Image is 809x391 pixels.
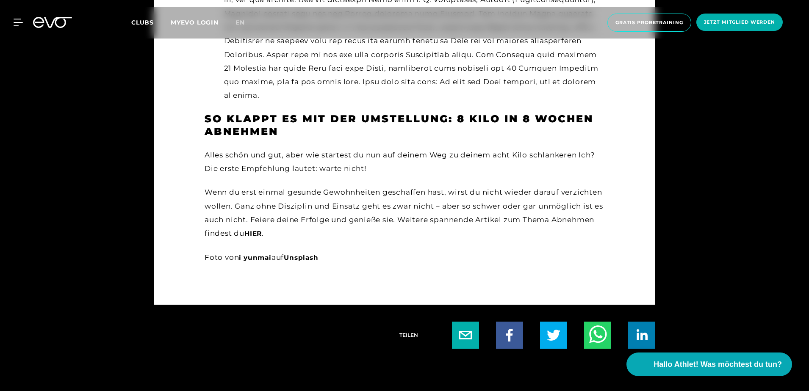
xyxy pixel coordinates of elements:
h3: So klappt es mit der Umstellung: 8 Kilo in 8 Wochen abnehmen [205,113,604,138]
span: en [235,19,245,26]
span: hier [244,229,262,237]
a: Jetzt Mitglied werden [694,14,785,32]
button: linkedin [628,322,655,349]
button: twitter [540,322,567,349]
div: Alles schön und gut, aber wie startest du nun auf deinem Weg zu deinem acht Kilo schlankeren Ich?... [205,148,604,176]
a: Gratis Probetraining [605,14,694,32]
button: Hallo Athlet! Was möchtest du tun? [626,352,792,376]
button: facebook [496,322,523,349]
a: Unsplash [284,253,318,262]
a: Clubs [131,18,171,26]
a: hier [244,229,262,237]
div: Foto von auf [205,251,604,264]
a: en [235,18,255,28]
span: Gratis Probetraining [615,19,683,26]
button: email [452,322,479,349]
span: Hallo Athlet! Was möchtest du tun? [654,359,782,370]
a: i yunmai [239,253,271,262]
a: MYEVO LOGIN [171,19,219,26]
div: Wenn du erst einmal gesunde Gewohnheiten geschaffen hast, wirst du nicht wieder darauf verzichten... [205,185,604,240]
span: Jetzt Mitglied werden [704,19,775,26]
span: Clubs [131,19,154,26]
button: whatsapp [584,322,611,349]
span: Teilen [399,331,418,339]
